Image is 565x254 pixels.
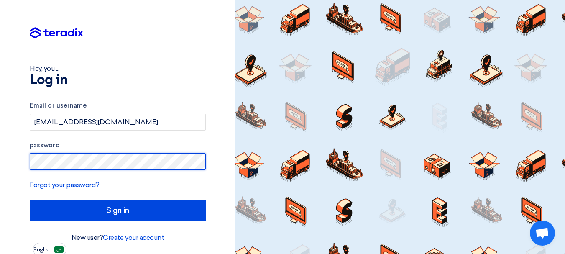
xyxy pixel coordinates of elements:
[54,246,64,253] img: ar-AR.png
[30,102,87,109] font: Email or username
[103,233,164,241] a: Create your account
[30,74,67,87] font: Log in
[30,200,206,221] input: Sign in
[33,246,52,253] font: English
[30,141,60,149] font: password
[30,114,206,131] input: Enter your business email or username
[30,27,83,39] img: Teradix logo
[30,181,100,189] a: Forgot your password?
[72,233,103,241] font: New user?
[30,64,59,72] font: Hey, you ...
[530,221,555,246] div: Open chat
